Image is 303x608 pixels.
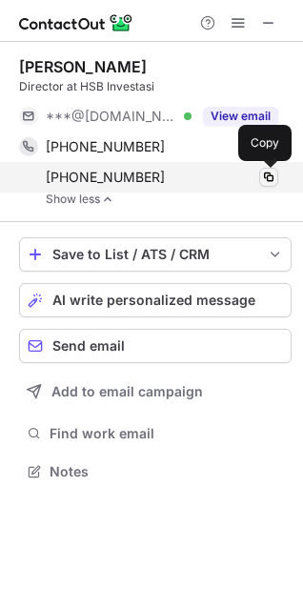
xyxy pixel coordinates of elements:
img: - [102,193,113,206]
button: Find work email [19,420,292,447]
div: [PERSON_NAME] [19,57,147,76]
div: Director at HSB Investasi [19,78,292,95]
span: Send email [52,338,125,354]
img: ContactOut v5.3.10 [19,11,133,34]
button: Add to email campaign [19,375,292,409]
button: Notes [19,458,292,485]
div: Save to List / ATS / CRM [52,247,258,262]
span: ***@[DOMAIN_NAME] [46,108,177,125]
button: save-profile-one-click [19,237,292,272]
span: AI write personalized message [52,293,255,308]
button: Send email [19,329,292,363]
span: Notes [50,463,284,480]
button: AI write personalized message [19,283,292,317]
span: [PHONE_NUMBER] [46,169,165,186]
a: Show less [46,193,292,206]
button: Reveal Button [203,107,278,126]
span: [PHONE_NUMBER] [46,138,165,155]
span: Add to email campaign [51,384,203,399]
span: Find work email [50,425,284,442]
